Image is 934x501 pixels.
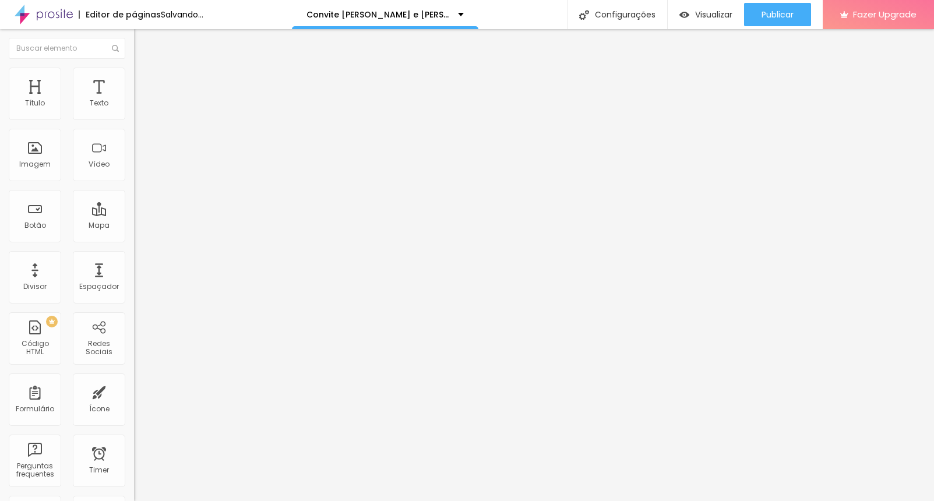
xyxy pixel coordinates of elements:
div: Editor de páginas [79,10,161,19]
div: Texto [90,99,108,107]
div: Ícone [89,405,110,413]
div: Salvando... [161,10,203,19]
div: Código HTML [12,340,58,357]
iframe: Editor [134,29,934,501]
img: view-1.svg [679,10,689,20]
button: Visualizar [668,3,744,26]
span: Publicar [762,10,794,19]
div: Espaçador [79,283,119,291]
p: Convite [PERSON_NAME] e [PERSON_NAME] [306,10,449,19]
div: Formulário [16,405,54,413]
div: Título [25,99,45,107]
button: Publicar [744,3,811,26]
div: Timer [89,466,109,474]
span: Visualizar [695,10,732,19]
div: Botão [24,221,46,230]
input: Buscar elemento [9,38,125,59]
div: Mapa [89,221,110,230]
div: Imagem [19,160,51,168]
img: Icone [579,10,589,20]
div: Perguntas frequentes [12,462,58,479]
div: Divisor [23,283,47,291]
span: Fazer Upgrade [853,9,917,19]
img: Icone [112,45,119,52]
div: Redes Sociais [76,340,122,357]
div: Vídeo [89,160,110,168]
